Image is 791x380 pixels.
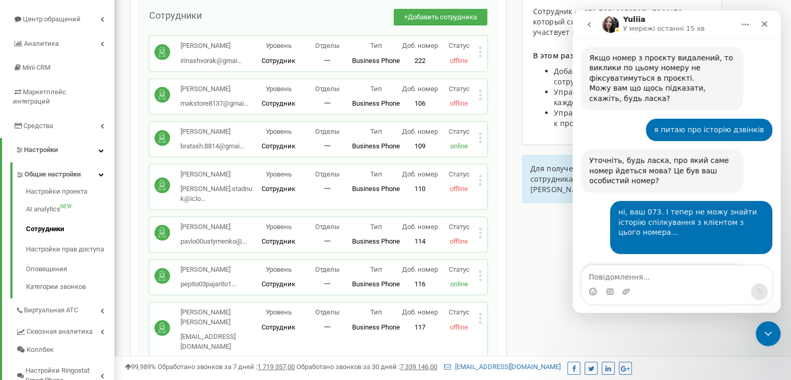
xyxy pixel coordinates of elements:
span: makstore8137@gmai... [180,99,249,107]
span: offline [450,99,468,107]
button: Завантажити вкладений файл [49,277,58,285]
span: Тип [370,265,382,273]
p: [PERSON_NAME] [180,41,242,51]
textarea: Повідомлення... [9,255,199,273]
span: Сотрудник [262,185,295,193]
span: Отделы [315,308,340,316]
span: offline [450,57,468,65]
span: Доб. номер [402,223,438,231]
button: вибір GIF-файлів [33,277,41,285]
span: Доб. номер [402,308,438,316]
span: Сотрудник [262,280,295,288]
span: Business Phone [352,142,400,150]
span: Business Phone [352,280,400,288]
button: Вибір емодзі [16,277,24,285]
a: Общие настройки [16,162,114,184]
p: 110 [400,184,439,194]
p: [PERSON_NAME] [180,127,244,137]
span: Mini CRM [22,64,50,71]
span: Отделы [315,42,340,49]
p: 114 [400,237,439,247]
a: Сотрудники [26,219,114,239]
a: Коллбек [16,341,114,359]
span: Обработано звонков за 7 дней : [158,363,295,371]
span: Уровень [266,170,292,178]
span: Тип [370,128,382,135]
span: 一 [324,185,331,193]
p: 109 [400,142,439,151]
span: Управлять SIP аккаунтами и номерами каждого сотрудника; [554,87,700,107]
p: [PERSON_NAME] [PERSON_NAME] [180,308,254,327]
span: Сотрудник [262,57,295,65]
button: +Добавить сотрудника [394,9,487,26]
span: pepito03pajarito1... [180,280,236,288]
span: offline [450,185,468,193]
span: Управлять правами доступа сотрудников к проекту. [554,108,709,128]
span: 一 [324,237,331,245]
span: Доб. номер [402,42,438,49]
a: Виртуальная АТС [16,298,114,320]
span: Сотрудник [262,142,295,150]
iframe: Intercom live chat [573,10,781,313]
span: bratash.8814@gmai... [180,142,244,150]
p: [EMAIL_ADDRESS][DOMAIN_NAME] [180,332,254,351]
p: 117 [400,323,439,333]
span: Статус [448,85,469,93]
span: Статус [448,308,469,316]
u: 1 719 357,00 [257,363,295,371]
span: 一 [324,99,331,107]
span: pavlo00ustymenko@... [180,237,247,245]
a: Оповещения [26,259,114,280]
span: 一 [324,280,331,288]
span: irinashvorak@gmai... [180,57,242,65]
span: Отделы [315,170,340,178]
span: Сотрудник — это пользователь проекта, который совершает и принимает вызовы и участвует в интеграц... [533,6,696,37]
span: Центр обращений [23,15,81,23]
span: 一 [324,57,331,65]
a: Сквозная аналитика [16,320,114,341]
span: online [450,142,468,150]
div: А повний номер, який був підключений у проєкті ви можете вказати, підкажіть, будь ласка? [8,252,171,295]
p: 106 [400,99,439,109]
span: [PERSON_NAME].stadnuk@iclo... [180,185,252,202]
span: Сотрудник [262,99,295,107]
span: Статус [448,42,469,49]
span: Тип [370,42,382,49]
span: Уровень [266,265,292,273]
span: Business Phone [352,237,400,245]
p: [PERSON_NAME] [180,84,249,94]
a: Настройки [2,138,114,162]
span: Статус [448,223,469,231]
span: Добавлять, редактировать и удалять сотрудников проекта; [554,66,692,86]
span: offline [450,323,468,331]
span: Уровень [266,308,292,316]
span: Отделы [315,85,340,93]
span: 99,989% [125,363,156,371]
span: 一 [324,142,331,150]
span: Доб. номер [402,128,438,135]
span: Тип [370,223,382,231]
a: [EMAIL_ADDRESS][DOMAIN_NAME] [444,363,561,371]
span: Сотрудник [262,237,295,245]
a: Категории звонков [26,280,114,292]
span: Обработано звонков за 30 дней : [296,363,437,371]
span: Аналитика [24,40,59,47]
p: [PERSON_NAME] [180,265,236,275]
span: Уровень [266,128,292,135]
span: Для получения инструкции по управлению сотрудниками проекта перейдите [PERSON_NAME] [530,163,694,194]
p: [PERSON_NAME] [180,170,254,180]
span: Business Phone [352,99,400,107]
span: Средства [23,122,53,130]
span: Статус [448,170,469,178]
